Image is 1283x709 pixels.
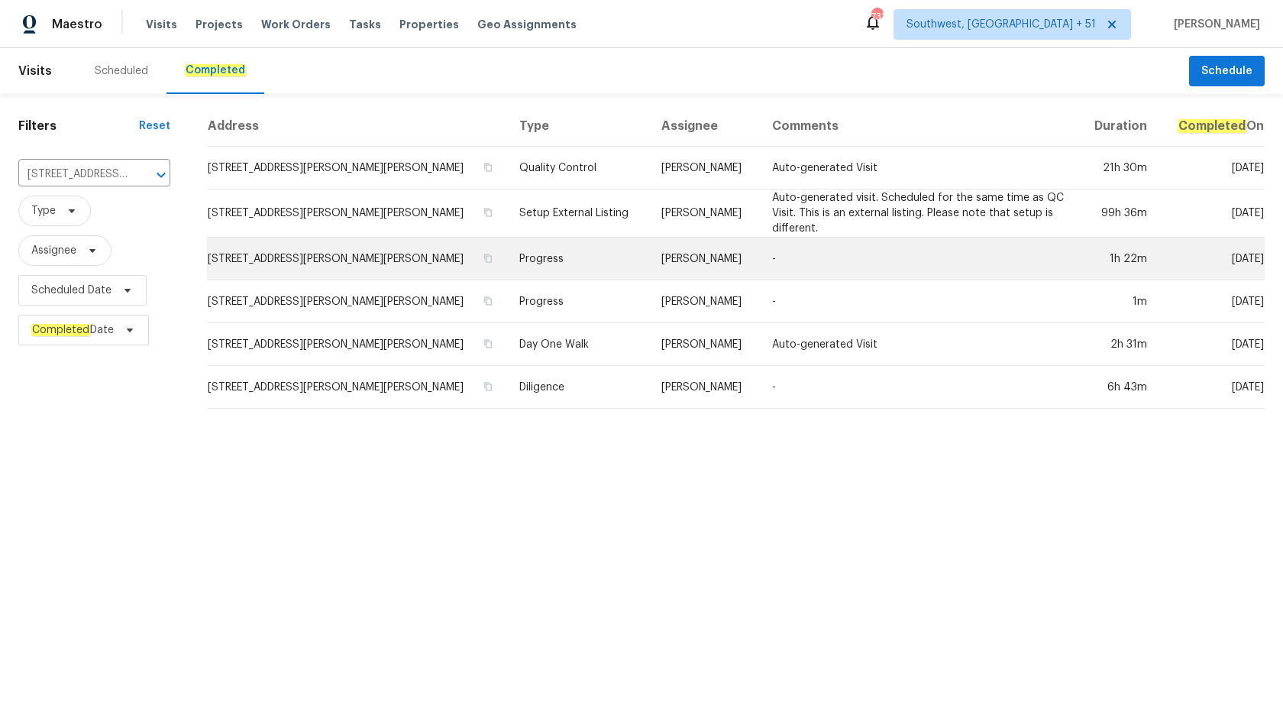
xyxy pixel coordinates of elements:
[649,106,760,147] th: Assignee
[907,17,1096,32] span: Southwest, [GEOGRAPHIC_DATA] + 51
[477,17,577,32] span: Geo Assignments
[1078,238,1159,280] td: 1h 22m
[507,106,649,147] th: Type
[649,238,760,280] td: [PERSON_NAME]
[1159,147,1265,189] td: [DATE]
[18,118,139,134] h1: Filters
[1189,56,1265,87] button: Schedule
[185,64,246,76] em: Completed
[649,189,760,238] td: [PERSON_NAME]
[207,366,507,409] td: [STREET_ADDRESS][PERSON_NAME][PERSON_NAME]
[760,280,1077,323] td: -
[1078,189,1159,238] td: 99h 36m
[18,54,52,88] span: Visits
[150,164,172,186] button: Open
[760,366,1077,409] td: -
[481,380,495,393] button: Copy Address
[207,106,507,147] th: Address
[1178,119,1246,133] em: Completed
[649,366,760,409] td: [PERSON_NAME]
[481,160,495,174] button: Copy Address
[507,147,649,189] td: Quality Control
[760,147,1077,189] td: Auto-generated Visit
[207,323,507,366] td: [STREET_ADDRESS][PERSON_NAME][PERSON_NAME]
[507,323,649,366] td: Day One Walk
[31,324,90,336] em: Completed
[871,9,882,24] div: 733
[31,322,114,338] span: Date
[52,17,102,32] span: Maestro
[760,323,1077,366] td: Auto-generated Visit
[207,280,507,323] td: [STREET_ADDRESS][PERSON_NAME][PERSON_NAME]
[1201,62,1252,81] span: Schedule
[1159,366,1265,409] td: [DATE]
[207,147,507,189] td: [STREET_ADDRESS][PERSON_NAME][PERSON_NAME]
[261,17,331,32] span: Work Orders
[649,323,760,366] td: [PERSON_NAME]
[349,19,381,30] span: Tasks
[649,280,760,323] td: [PERSON_NAME]
[760,106,1077,147] th: Comments
[31,243,76,258] span: Assignee
[139,118,170,134] div: Reset
[507,280,649,323] td: Progress
[481,294,495,308] button: Copy Address
[649,147,760,189] td: [PERSON_NAME]
[399,17,459,32] span: Properties
[760,189,1077,238] td: Auto-generated visit. Scheduled for the same time as QC Visit. This is an external listing. Pleas...
[1168,17,1260,32] span: [PERSON_NAME]
[31,203,56,219] span: Type
[207,238,507,280] td: [STREET_ADDRESS][PERSON_NAME][PERSON_NAME]
[1078,147,1159,189] td: 21h 30m
[1159,189,1265,238] td: [DATE]
[196,17,243,32] span: Projects
[1159,238,1265,280] td: [DATE]
[146,17,177,32] span: Visits
[1159,280,1265,323] td: [DATE]
[1159,106,1265,147] th: On
[18,163,128,186] input: Search for an address...
[507,189,649,238] td: Setup External Listing
[95,63,148,79] div: Scheduled
[481,206,495,219] button: Copy Address
[207,189,507,238] td: [STREET_ADDRESS][PERSON_NAME][PERSON_NAME]
[760,238,1077,280] td: -
[507,366,649,409] td: Diligence
[507,238,649,280] td: Progress
[1159,323,1265,366] td: [DATE]
[1078,106,1159,147] th: Duration
[1078,280,1159,323] td: 1m
[1078,323,1159,366] td: 2h 31m
[1078,366,1159,409] td: 6h 43m
[481,337,495,351] button: Copy Address
[31,283,111,298] span: Scheduled Date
